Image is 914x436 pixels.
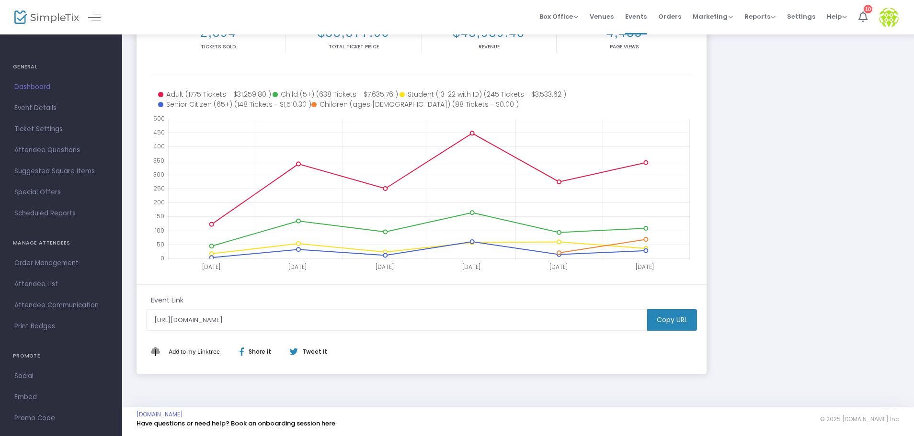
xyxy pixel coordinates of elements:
[153,43,284,50] p: Tickets sold
[14,123,108,135] span: Ticket Settings
[153,157,164,165] text: 350
[153,114,165,123] text: 500
[549,263,568,271] text: [DATE]
[230,347,289,356] div: Share it
[166,340,222,363] button: Add This to My Linktree
[151,295,183,305] m-panel-subtitle: Event Link
[827,12,847,21] span: Help
[864,5,872,13] div: 10
[14,278,108,291] span: Attendee List
[423,43,554,50] p: Revenue
[280,347,332,356] div: Tweet it
[137,411,183,418] a: [DOMAIN_NAME]
[820,415,900,423] span: © 2025 [DOMAIN_NAME] Inc.
[658,4,681,29] span: Orders
[462,263,480,271] text: [DATE]
[14,207,108,220] span: Scheduled Reports
[14,144,108,157] span: Attendee Questions
[13,347,109,366] h4: PROMOTE
[14,81,108,93] span: Dashboard
[14,165,108,178] span: Suggested Square Items
[153,143,165,151] text: 400
[202,263,220,271] text: [DATE]
[625,4,647,29] span: Events
[559,43,690,50] p: Page Views
[153,198,165,206] text: 200
[14,370,108,382] span: Social
[647,309,697,331] m-button: Copy URL
[151,347,166,356] img: linktree
[13,57,109,77] h4: GENERAL
[153,170,164,179] text: 300
[636,263,654,271] text: [DATE]
[14,257,108,269] span: Order Management
[13,234,109,253] h4: MANAGE ATTENDEES
[539,12,578,21] span: Box Office
[169,348,220,355] span: Add to my Linktree
[14,320,108,333] span: Print Badges
[157,240,164,248] text: 50
[590,4,614,29] span: Venues
[14,102,108,114] span: Event Details
[155,212,164,221] text: 150
[14,299,108,312] span: Attendee Communication
[153,128,165,136] text: 450
[288,263,307,271] text: [DATE]
[693,12,733,21] span: Marketing
[744,12,776,21] span: Reports
[137,419,335,428] a: Have questions or need help? Book an onboarding session here
[14,391,108,403] span: Embed
[160,254,164,262] text: 0
[376,263,394,271] text: [DATE]
[14,186,108,199] span: Special Offers
[153,184,165,192] text: 250
[787,4,815,29] span: Settings
[288,43,419,50] p: Total Ticket Price
[14,412,108,425] span: Promo Code
[155,226,164,235] text: 100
